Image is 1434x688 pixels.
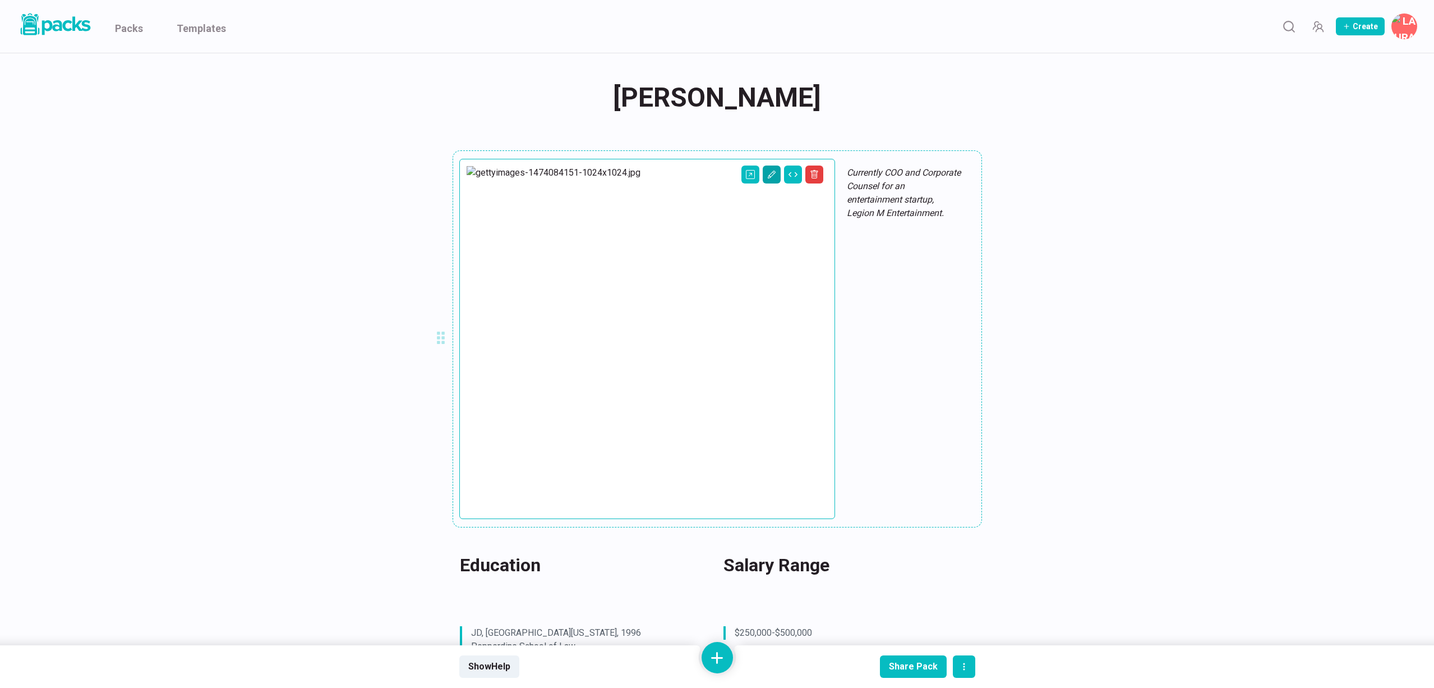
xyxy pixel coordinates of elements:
[17,11,93,38] img: Packs logo
[17,11,93,42] a: Packs logo
[1307,15,1329,38] button: Manage Team Invites
[1391,13,1417,39] button: Laura Carter
[805,166,823,184] button: Delete asset
[613,76,821,120] span: [PERSON_NAME]
[723,552,961,579] h2: Salary Range
[471,626,689,680] p: JD, [GEOGRAPHIC_DATA][US_STATE], 1996 Pepperdine School of Law Certificate: Mediation, Dispute Re...
[880,655,947,678] button: Share Pack
[1336,17,1385,35] button: Create Pack
[1278,15,1300,38] button: Search
[735,626,952,640] p: $250,000-$500,000
[467,166,828,512] img: gettyimages-1474084151-1024x1024.jpg
[741,166,759,184] button: Open external link
[953,655,975,678] button: actions
[459,655,519,678] button: ShowHelp
[763,166,781,184] button: Edit asset
[847,167,961,218] em: Currently COO and Corporate Counsel for an entertainment startup, Legion M Entertainment.
[889,661,938,672] div: Share Pack
[784,166,802,184] button: Change view
[460,552,698,579] h2: Education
